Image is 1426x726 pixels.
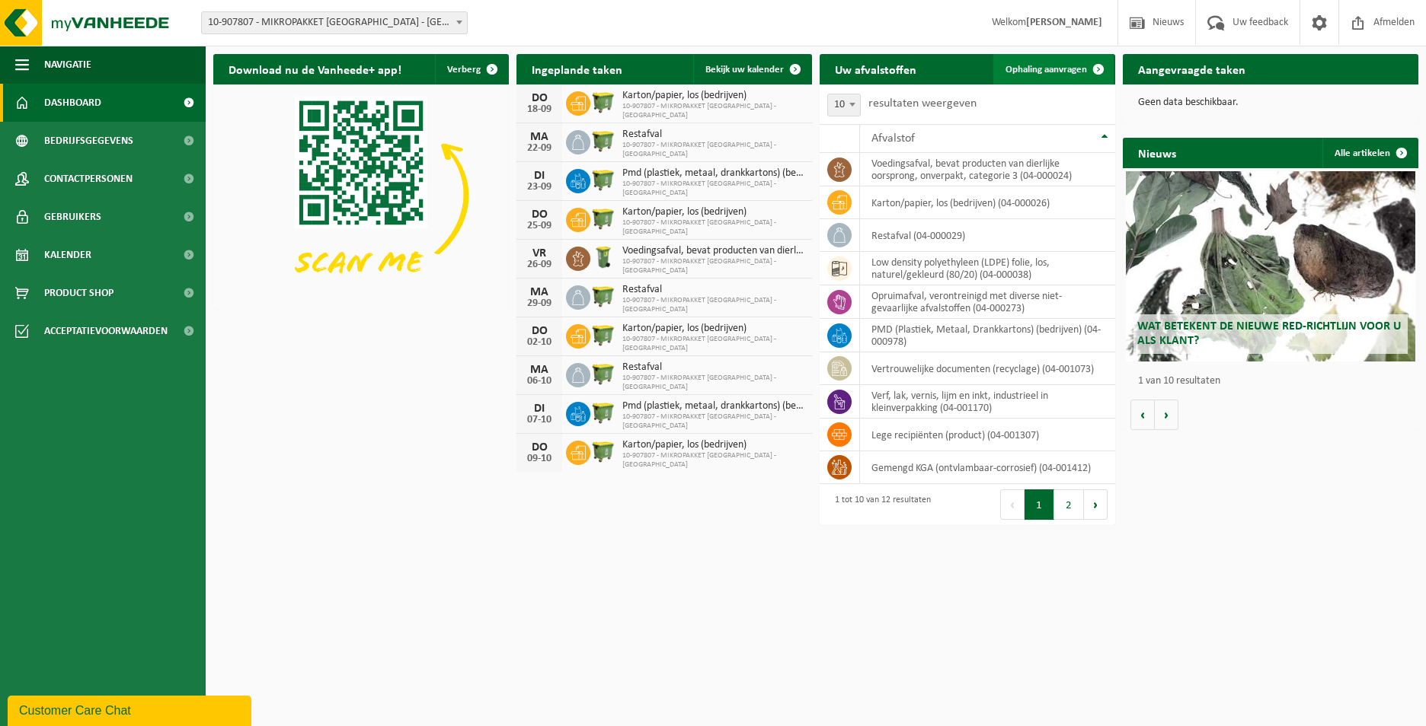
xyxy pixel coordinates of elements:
[622,361,804,374] span: Restafval
[622,167,804,180] span: Pmd (plastiek, metaal, drankkartons) (bedrijven)
[524,221,555,231] div: 25-09
[524,298,555,309] div: 29-09
[622,374,804,392] span: 10-907807 - MIKROPAKKET [GEOGRAPHIC_DATA] - [GEOGRAPHIC_DATA]
[820,54,932,84] h2: Uw afvalstoffen
[524,143,555,154] div: 22-09
[1123,138,1191,167] h2: Nieuws
[827,488,931,521] div: 1 tot 10 van 12 resultaten
[1130,400,1155,430] button: Vorige
[524,170,555,182] div: DI
[622,400,804,412] span: Pmd (plastiek, metaal, drankkartons) (bedrijven)
[8,693,254,726] iframe: chat widget
[860,451,1115,484] td: gemengd KGA (ontvlambaar-corrosief) (04-001412)
[44,312,168,350] span: Acceptatievoorwaarden
[524,182,555,193] div: 23-09
[1123,54,1261,84] h2: Aangevraagde taken
[622,218,804,237] span: 10-907807 - MIKROPAKKET [GEOGRAPHIC_DATA] - [GEOGRAPHIC_DATA]
[622,323,804,335] span: Karton/papier, los (bedrijven)
[590,438,616,464] img: WB-1100-HPE-GN-50
[524,104,555,115] div: 18-09
[622,180,804,198] span: 10-907807 - MIKROPAKKET [GEOGRAPHIC_DATA] - [GEOGRAPHIC_DATA]
[622,206,804,218] span: Karton/papier, los (bedrijven)
[1006,65,1087,75] span: Ophaling aanvragen
[590,128,616,154] img: WB-1100-HPE-GN-50
[860,252,1115,285] td: low density polyethyleen (LDPE) folie, los, naturel/gekleurd (80/20) (04-000038)
[44,46,91,84] span: Navigatie
[524,403,555,415] div: DI
[1138,376,1411,387] p: 1 van 10 resultaten
[868,97,977,110] label: resultaten weergeven
[44,198,101,236] span: Gebruikers
[524,364,555,376] div: MA
[590,361,616,387] img: WB-1100-HPE-GN-50
[1137,320,1401,347] span: Wat betekent de nieuwe RED-richtlijn voor u als klant?
[524,337,555,348] div: 02-10
[590,89,616,115] img: WB-1100-HPE-GN-50
[622,412,804,431] span: 10-907807 - MIKROPAKKET [GEOGRAPHIC_DATA] - [GEOGRAPHIC_DATA]
[622,296,804,314] span: 10-907807 - MIKROPAKKET [GEOGRAPHIC_DATA] - [GEOGRAPHIC_DATA]
[516,54,638,84] h2: Ingeplande taken
[860,186,1115,219] td: karton/papier, los (bedrijven) (04-000026)
[1126,171,1415,361] a: Wat betekent de nieuwe RED-richtlijn voor u als klant?
[590,400,616,425] img: WB-1100-HPE-GN-50
[44,236,91,274] span: Kalender
[828,94,860,116] span: 10
[590,205,616,231] img: WB-1100-HPE-GN-50
[622,129,804,141] span: Restafval
[622,257,804,275] span: 10-907807 - MIKROPAKKET [GEOGRAPHIC_DATA] - [GEOGRAPHIC_DATA]
[590,167,616,193] img: WB-1100-HPE-GN-50
[44,160,133,198] span: Contactpersonen
[44,122,133,160] span: Bedrijfsgegevens
[860,153,1115,186] td: voedingsafval, bevat producten van dierlijke oorsprong, onverpakt, categorie 3 (04-000024)
[524,415,555,425] div: 07-10
[524,441,555,454] div: DO
[860,352,1115,385] td: vertrouwelijke documenten (recyclage) (04-001073)
[44,84,101,122] span: Dashboard
[993,54,1114,84] a: Ophaling aanvragen
[1084,489,1108,520] button: Next
[524,92,555,104] div: DO
[1155,400,1178,430] button: Volgende
[1025,489,1054,520] button: 1
[213,84,509,306] img: Download de VHEPlus App
[524,131,555,143] div: MA
[622,141,804,159] span: 10-907807 - MIKROPAKKET [GEOGRAPHIC_DATA] - [GEOGRAPHIC_DATA]
[524,325,555,337] div: DO
[705,65,784,75] span: Bekijk uw kalender
[860,319,1115,352] td: PMD (Plastiek, Metaal, Drankkartons) (bedrijven) (04-000978)
[524,286,555,298] div: MA
[213,54,417,84] h2: Download nu de Vanheede+ app!
[860,219,1115,252] td: restafval (04-000029)
[622,102,804,120] span: 10-907807 - MIKROPAKKET [GEOGRAPHIC_DATA] - [GEOGRAPHIC_DATA]
[524,454,555,464] div: 09-10
[860,285,1115,319] td: opruimafval, verontreinigd met diverse niet-gevaarlijke afvalstoffen (04-000273)
[44,274,114,312] span: Product Shop
[201,11,468,34] span: 10-907807 - MIKROPAKKET BELGIUM - VILVOORDE - VILVOORDE
[860,385,1115,419] td: verf, lak, vernis, lijm en inkt, industrieel in kleinverpakking (04-001170)
[1000,489,1025,520] button: Previous
[524,209,555,221] div: DO
[590,244,616,270] img: WB-0140-HPE-GN-50
[622,90,804,102] span: Karton/papier, los (bedrijven)
[590,322,616,348] img: WB-1100-HPE-GN-50
[622,451,804,470] span: 10-907807 - MIKROPAKKET [GEOGRAPHIC_DATA] - [GEOGRAPHIC_DATA]
[622,335,804,353] span: 10-907807 - MIKROPAKKET [GEOGRAPHIC_DATA] - [GEOGRAPHIC_DATA]
[1026,17,1102,28] strong: [PERSON_NAME]
[435,54,507,84] button: Verberg
[622,439,804,451] span: Karton/papier, los (bedrijven)
[590,283,616,309] img: WB-1100-HPE-GN-50
[860,419,1115,451] td: lege recipiënten (product) (04-001307)
[1054,489,1084,520] button: 2
[693,54,811,84] a: Bekijk uw kalender
[524,260,555,270] div: 26-09
[1138,97,1403,108] p: Geen data beschikbaar.
[447,65,481,75] span: Verberg
[622,245,804,257] span: Voedingsafval, bevat producten van dierlijke oorsprong, onverpakt, categorie 3
[622,284,804,296] span: Restafval
[1322,138,1417,168] a: Alle artikelen
[202,12,467,33] span: 10-907807 - MIKROPAKKET BELGIUM - VILVOORDE - VILVOORDE
[871,132,915,145] span: Afvalstof
[827,94,861,116] span: 10
[524,247,555,260] div: VR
